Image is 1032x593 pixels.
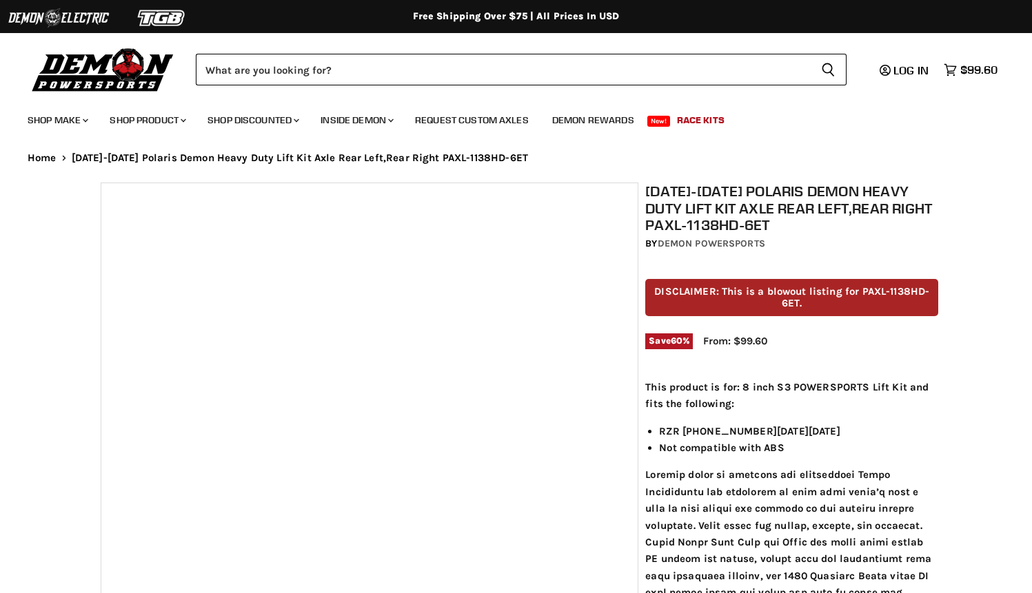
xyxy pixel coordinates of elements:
span: [DATE]-[DATE] Polaris Demon Heavy Duty Lift Kit Axle Rear Left,Rear Right PAXL-1138HD-6ET [72,152,528,164]
a: Shop Product [99,106,194,134]
li: RZR [PHONE_NUMBER][DATE][DATE] [659,423,938,439]
ul: Main menu [17,101,994,134]
a: Shop Discounted [197,106,307,134]
p: DISCLAIMER: This is a blowout listing for PAXL-1138HD-6ET. [645,279,938,317]
span: 60 [671,335,682,346]
img: Demon Powersports [28,45,179,94]
a: Race Kits [667,106,735,134]
a: Shop Make [17,106,97,134]
form: Product [196,54,847,85]
li: Not compatible with ABS [659,439,938,456]
span: Log in [893,63,929,77]
div: by [645,236,938,251]
span: New! [647,116,671,127]
span: From: $99.60 [703,335,767,347]
h1: [DATE]-[DATE] Polaris Demon Heavy Duty Lift Kit Axle Rear Left,Rear Right PAXL-1138HD-6ET [645,183,938,233]
a: Inside Demon [310,106,402,134]
p: This product is for: 8 inch S3 POWERSPORTS Lift Kit and fits the following: [645,379,938,413]
a: Home [28,152,57,164]
input: Search [196,54,810,85]
a: Demon Powersports [658,238,765,249]
img: Demon Electric Logo 2 [7,5,110,31]
span: $99.60 [960,63,998,76]
button: Search [810,54,847,85]
a: $99.60 [937,60,1004,80]
img: TGB Logo 2 [110,5,214,31]
a: Log in [873,64,937,76]
a: Request Custom Axles [405,106,539,134]
span: Save % [645,333,693,348]
a: Demon Rewards [542,106,645,134]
